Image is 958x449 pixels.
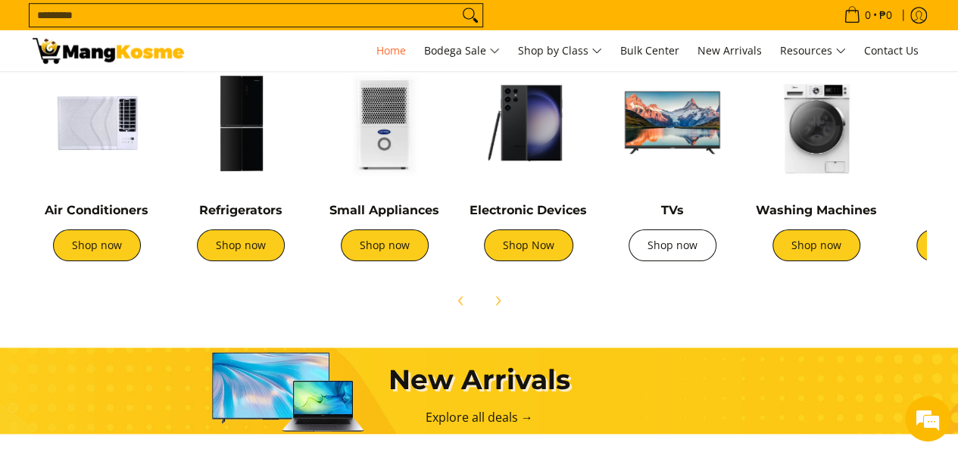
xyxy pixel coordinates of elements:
[376,43,406,58] span: Home
[839,7,897,23] span: •
[481,284,514,317] button: Next
[176,58,305,187] img: Refrigerators
[369,30,413,71] a: Home
[341,229,429,261] a: Shop now
[608,58,737,187] img: TVs
[613,30,687,71] a: Bulk Center
[417,30,507,71] a: Bodega Sale
[426,409,533,426] a: Explore all deals →
[197,229,285,261] a: Shop now
[199,30,926,71] nav: Main Menu
[53,229,141,261] a: Shop now
[752,58,881,187] img: Washing Machines
[857,30,926,71] a: Contact Us
[864,43,919,58] span: Contact Us
[45,203,148,217] a: Air Conditioners
[464,58,593,187] img: Electronic Devices
[756,203,877,217] a: Washing Machines
[33,58,161,187] img: Air Conditioners
[470,203,587,217] a: Electronic Devices
[661,203,684,217] a: TVs
[620,43,679,58] span: Bulk Center
[518,42,602,61] span: Shop by Class
[458,4,482,27] button: Search
[424,42,500,61] span: Bodega Sale
[199,203,282,217] a: Refrigerators
[484,229,573,261] a: Shop Now
[697,43,762,58] span: New Arrivals
[780,42,846,61] span: Resources
[629,229,716,261] a: Shop now
[772,229,860,261] a: Shop now
[510,30,610,71] a: Shop by Class
[33,38,184,64] img: Mang Kosme: Your Home Appliances Warehouse Sale Partner!
[690,30,769,71] a: New Arrivals
[863,10,873,20] span: 0
[877,10,894,20] span: ₱0
[445,284,478,317] button: Previous
[772,30,853,71] a: Resources
[329,203,439,217] a: Small Appliances
[320,58,449,187] img: Small Appliances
